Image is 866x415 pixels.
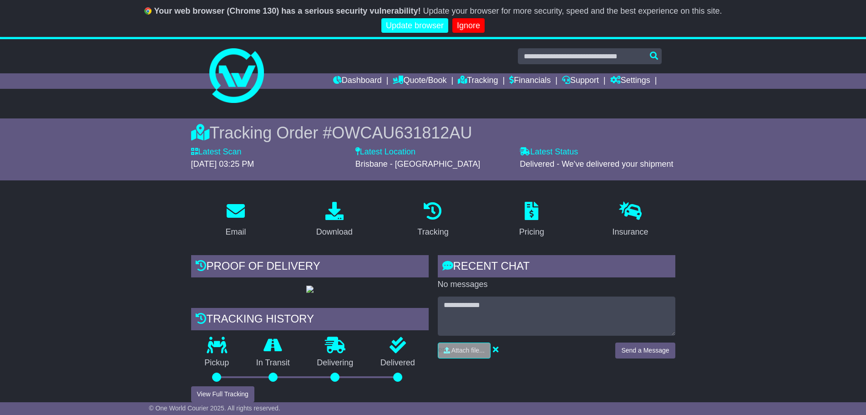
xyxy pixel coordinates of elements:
span: [DATE] 03:25 PM [191,159,254,169]
b: Your web browser (Chrome 130) has a serious security vulnerability! [154,6,421,15]
div: Pricing [519,226,544,238]
a: Quote/Book [393,73,446,89]
label: Latest Scan [191,147,242,157]
div: Insurance [613,226,648,238]
button: View Full Tracking [191,386,254,402]
a: Ignore [452,18,485,33]
button: Send a Message [615,343,675,359]
a: Pricing [513,199,550,241]
a: Settings [610,73,650,89]
span: © One World Courier 2025. All rights reserved. [149,405,280,412]
p: Pickup [191,358,243,368]
a: Support [562,73,599,89]
a: Insurance [607,199,654,241]
span: Update your browser for more security, speed and the best experience on this site. [423,6,722,15]
a: Tracking [458,73,498,89]
div: RECENT CHAT [438,255,675,280]
div: Tracking [417,226,448,238]
div: Download [316,226,353,238]
p: No messages [438,280,675,290]
label: Latest Location [355,147,415,157]
div: Email [225,226,246,238]
p: Delivering [304,358,367,368]
a: Update browser [381,18,448,33]
img: GetPodImage [306,286,314,293]
div: Tracking Order # [191,123,675,143]
a: Email [219,199,252,241]
div: Tracking history [191,308,429,333]
a: Dashboard [333,73,382,89]
span: OWCAU631812AU [332,123,472,142]
span: Delivered - We've delivered your shipment [520,159,673,169]
div: Proof of Delivery [191,255,429,280]
p: In Transit [243,358,304,368]
a: Tracking [411,199,454,241]
span: Brisbane - [GEOGRAPHIC_DATA] [355,159,480,169]
a: Financials [509,73,551,89]
a: Download [310,199,359,241]
label: Latest Status [520,147,578,157]
p: Delivered [367,358,429,368]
